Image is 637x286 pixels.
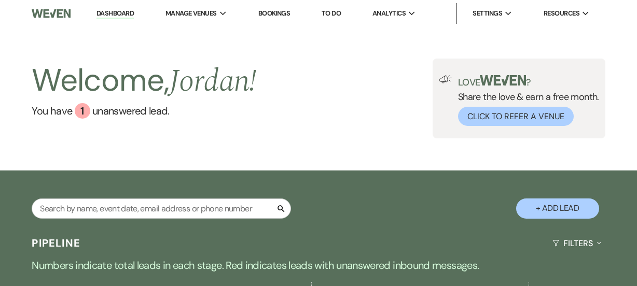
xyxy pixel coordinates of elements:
[372,8,406,19] span: Analytics
[169,58,257,105] span: Jordan !
[452,75,599,126] div: Share the love & earn a free month.
[548,230,605,257] button: Filters
[75,103,90,119] div: 1
[322,9,341,18] a: To Do
[32,198,291,219] input: Search by name, event date, email address or phone number
[473,8,502,19] span: Settings
[258,9,290,18] a: Bookings
[480,75,526,85] img: weven-logo-green.svg
[96,9,134,19] a: Dashboard
[544,8,579,19] span: Resources
[32,103,256,119] a: You have 1 unanswered lead.
[458,75,599,87] p: Love ?
[439,75,452,83] img: loud-speaker-illustration.svg
[458,107,574,126] button: Click to Refer a Venue
[165,8,217,19] span: Manage Venues
[32,3,70,24] img: Weven Logo
[32,59,256,103] h2: Welcome,
[32,236,80,250] h3: Pipeline
[516,198,599,219] button: + Add Lead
